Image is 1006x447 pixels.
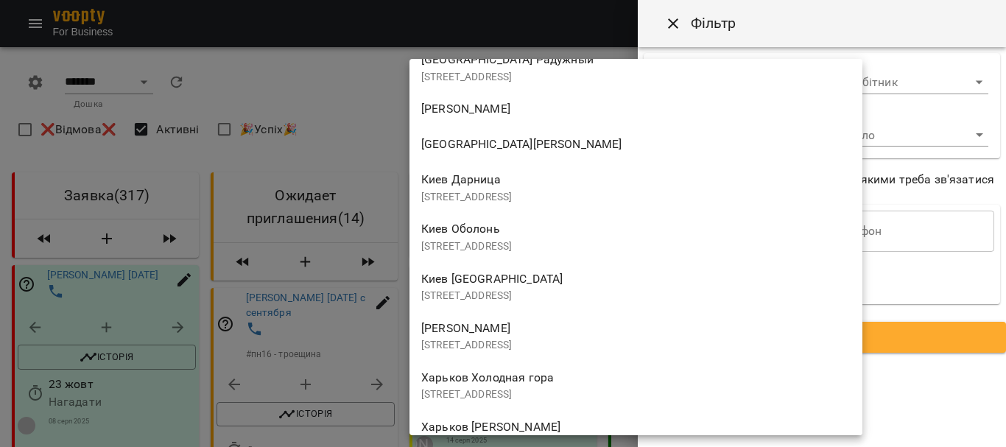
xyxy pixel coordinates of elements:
p: [STREET_ADDRESS] [421,338,851,353]
p: [STREET_ADDRESS] [421,387,851,402]
p: [STREET_ADDRESS] [421,289,851,303]
p: [STREET_ADDRESS] [421,190,851,205]
span: [PERSON_NAME] [421,321,510,335]
span: [GEOGRAPHIC_DATA][PERSON_NAME] [421,137,622,151]
span: [PERSON_NAME] [421,102,510,116]
span: Харьков Холодная гора [421,370,554,384]
span: Киев Дарница [421,172,501,186]
span: Харьков [PERSON_NAME] [421,420,560,434]
span: Киев Оболонь [421,222,500,236]
span: [GEOGRAPHIC_DATA] Радужный [421,52,594,66]
p: [STREET_ADDRESS] [421,239,851,254]
span: Киев [GEOGRAPHIC_DATA] [421,272,563,286]
p: [STREET_ADDRESS] [421,70,851,85]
